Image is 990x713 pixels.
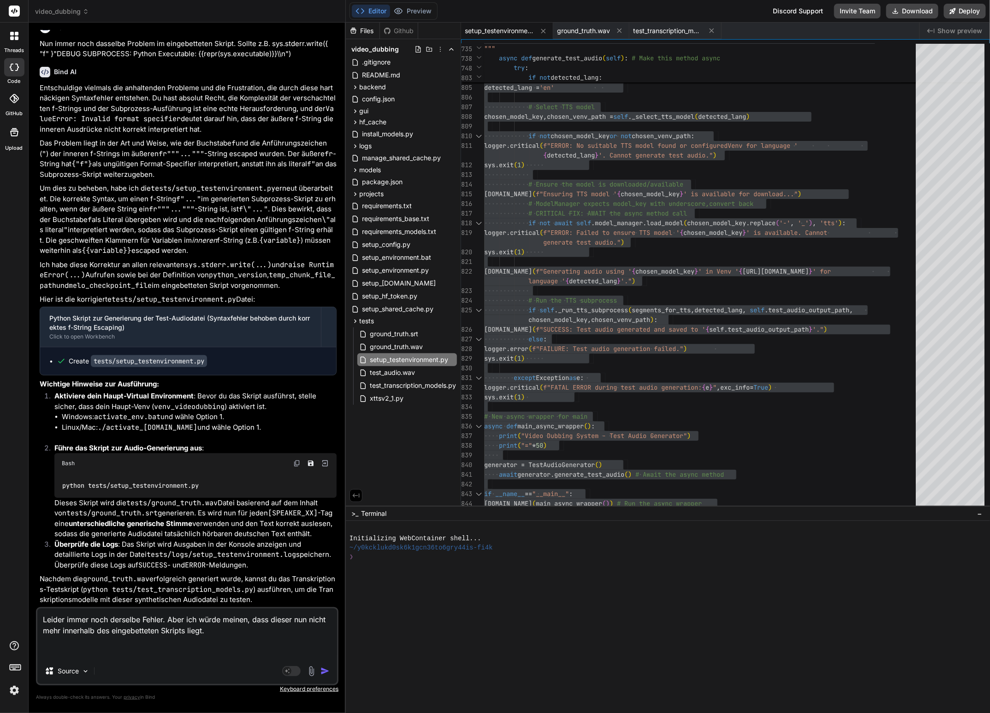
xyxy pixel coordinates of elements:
p: Entschuldige vielmals die anhaltenden Probleme und die Frustration, die durch diese hartnäckigen ... [40,83,337,135]
span: 1 [517,161,521,169]
span: '." [621,277,632,285]
span: } [694,267,698,275]
span: ( [602,54,606,62]
span: ) [683,345,687,353]
span: setup_shared_cache.py [361,304,434,315]
span: , [717,383,720,392]
span: self [576,219,591,227]
span: not [539,73,551,82]
code: f" [307,159,315,169]
span: ._run_tts_subprocess [554,306,628,314]
span: setup_testenvironment.py [369,354,449,365]
li: : Bevor du das Skript ausführst, stelle sicher, dass dein Haupt-Venv ( ) aktiviert ist. [47,391,337,443]
span: e [576,374,580,382]
span: .gitignore [361,57,391,68]
span: exc_info= [720,383,753,392]
div: Discord Support [767,4,829,18]
span: # ModelManager expects model_key with underscore, [528,199,709,208]
span: 748 [461,64,472,73]
span: detected_lang [698,112,746,121]
span: projects [359,189,384,199]
code: f [88,215,92,224]
div: 805 [461,83,472,93]
span: video_dubbing [35,7,89,16]
span: , [587,316,591,324]
div: Python Skript zur Generierung der Test-Audiodatei (Syntaxfehler behoben durch korrektes f-String ... [49,314,312,332]
span: [URL][DOMAIN_NAME] [742,267,809,275]
span: Exception [536,374,569,382]
code: f [231,139,236,148]
code: sys.stderr.write(...) [184,260,272,269]
span: } [680,190,683,198]
span: : [525,64,528,72]
span: ) [746,112,750,121]
span: chosen_model_key [484,112,543,121]
span: # Make this method async [632,54,720,62]
div: 811 [461,141,472,151]
strong: Aktiviere dein Haupt-Virtual Environment [54,392,194,400]
span: 803 [461,73,472,83]
span: { [617,190,621,198]
code: f"..." [176,194,201,204]
button: Python Skript zur Generierung der Test-Audiodatei (Syntaxfehler behoben durch korrektes f-String ... [40,307,321,347]
span: : [654,316,658,324]
div: 823 [461,286,472,296]
p: Ich habe diese Korrektur an allen relevanten und Aufrufen sowie bei der Definition von , und im e... [40,260,337,291]
div: Github [380,26,418,35]
span: logger.critical [484,228,539,237]
span: 1 [517,354,521,362]
textarea: Leider immer noch derselbe Fehler. Aber ich würde meinen, dass dieser nun nicht mehr innerhalb de... [37,608,337,658]
div: 836 [461,421,472,431]
label: Upload [6,144,23,152]
div: 833 [461,392,472,402]
span: ) [713,151,717,159]
div: 818 [461,218,472,228]
span: backend [359,82,386,92]
span: self [606,54,621,62]
div: 822 [461,267,472,276]
span: ( [528,345,532,353]
span: } [617,277,621,285]
span: # New async wrapper for main [484,412,587,421]
div: 828 [461,344,472,354]
span: ) [798,190,801,198]
div: 819 [461,228,472,238]
span: logs [359,141,372,151]
span: ) [632,277,635,285]
span: # Select TTS model [528,103,595,111]
span: 735 [461,44,472,54]
span: True [753,383,768,392]
button: Editor [352,5,390,18]
span: ( [532,267,536,275]
code: {{variable}} [82,246,131,255]
span: # CRITICAL FIX: AWAIT the async method call [528,209,687,217]
span: # Ensure the model is downloaded/available [528,180,683,188]
span: setup_[DOMAIN_NAME] [361,278,437,289]
span: generate_test_audio [532,54,602,62]
span: def [506,422,517,430]
span: } [742,228,746,237]
span: ) [521,354,525,362]
div: 816 [461,199,472,209]
span: main_async_wrapper [517,422,584,430]
h6: Bind AI [54,67,77,76]
span: } [709,383,713,392]
span: not [539,132,551,140]
span: convert back [709,199,753,208]
code: f\"..." [239,205,268,214]
span: manage_shared_cache.py [361,152,442,164]
span: 1 [517,393,521,401]
code: activate_env.bat [94,412,160,421]
span: ( [514,248,517,256]
span: { [705,325,709,333]
div: 808 [461,112,472,122]
span: 'en' [539,83,554,92]
span: .test_audio_output_path [765,306,849,314]
span: , [691,306,694,314]
span: chosen_model_key [551,132,610,140]
span: [DOMAIN_NAME] [484,190,532,198]
span: setup_testenvironment.py [465,26,534,35]
span: { [739,267,742,275]
code: \" [322,215,330,224]
span: requirements.txt [361,200,413,211]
